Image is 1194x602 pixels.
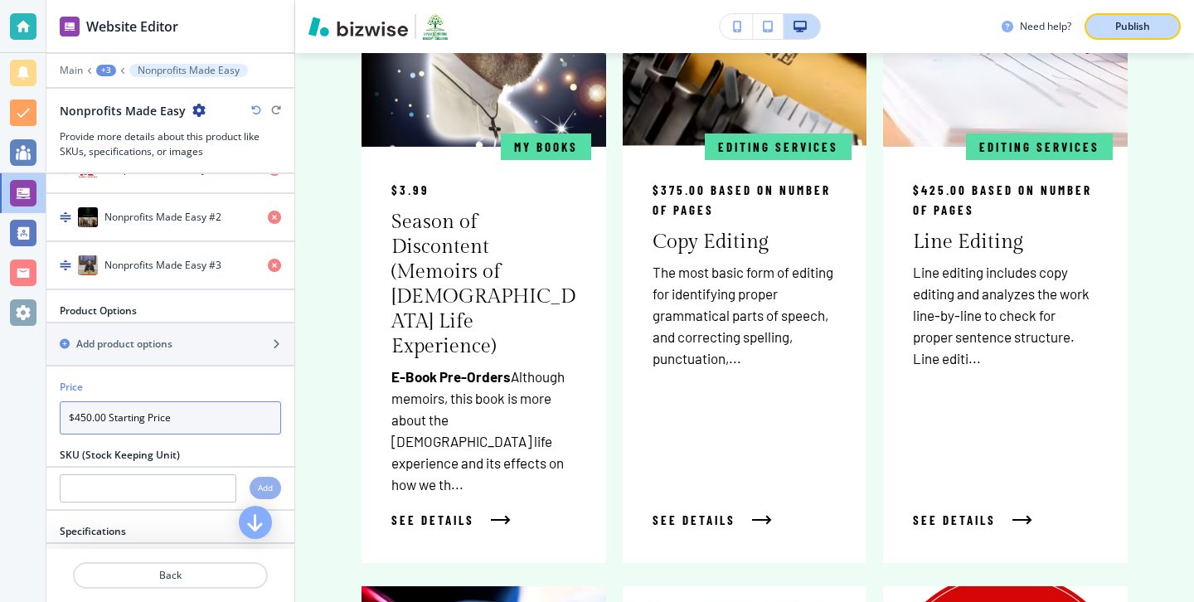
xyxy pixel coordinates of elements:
h2: Website Editor [86,17,178,36]
img: Bizwise Logo [308,17,408,36]
p: Editing Services [718,137,838,157]
h2: Nonprofits Made Easy [60,102,186,119]
span: See Details [653,510,735,530]
p: Line Editing [913,230,1023,255]
a: E-Book Pre-Orders [391,368,511,385]
p: Season of Discontent (Memoirs of [DEMOGRAPHIC_DATA] Life Experience) [391,210,576,359]
button: DragNonprofits Made Easy #3 [46,242,294,290]
h2: SKU (Stock Keeping Unit) [60,448,180,463]
h4: Nonprofits Made Easy #2 [104,210,221,225]
p: $375.00 Based on Number of Pages [653,180,837,220]
button: See Details [391,510,511,530]
button: +3 [96,65,116,76]
p: Publish [1115,19,1150,34]
img: editor icon [60,17,80,36]
h3: Need help? [1020,19,1071,34]
h3: Provide more details about this product like SKUs, specifications, or images [60,129,281,159]
img: Your Logo [423,13,448,40]
h2: Specifications [60,524,126,539]
h4: Add [258,482,273,494]
p: My Books [514,137,578,157]
button: See Details [653,510,772,530]
p: $3.99 [391,180,430,200]
p: The most basic form of editing for identifying proper grammatical parts of speech, and correcting... [653,261,837,369]
p: $425.00 Based on Number of Pages [913,180,1098,220]
p: Copy Editing [653,230,769,255]
span: See Details [391,510,474,530]
p: Back [75,568,266,583]
img: Drag [60,211,71,223]
h2: Price [60,380,83,395]
button: Back [73,562,268,589]
button: Nonprofits Made Easy [129,64,248,77]
p: Editing Services [979,137,1099,157]
h4: Nonprofits Made Easy #3 [104,258,221,273]
h2: Add product options [76,337,172,352]
h2: Product Options [60,303,137,318]
img: Drag [60,260,71,271]
button: Publish [1085,13,1181,40]
p: Nonprofits Made Easy [138,65,240,76]
span: See Details [913,510,996,530]
button: See Details [913,510,1032,530]
p: Line editing includes copy editing and analyzes the work line-by-line to check for proper sentenc... [913,261,1098,369]
button: Main [60,65,83,76]
button: Add product options [46,323,294,365]
button: DragNonprofits Made Easy #2 [46,194,294,242]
